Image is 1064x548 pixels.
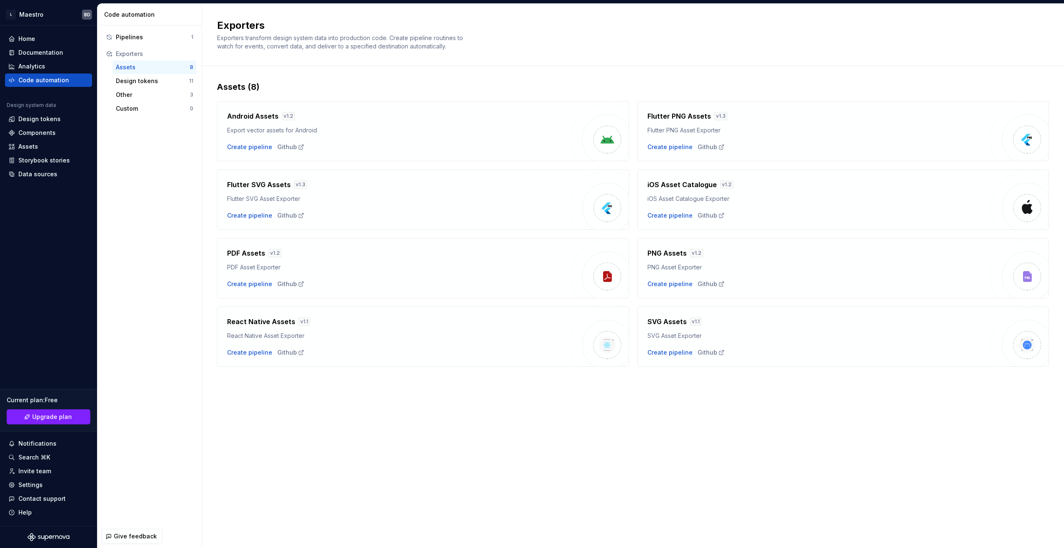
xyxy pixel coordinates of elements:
a: Data sources [5,167,92,181]
a: Invite team [5,464,92,478]
a: Supernova Logo [28,533,69,541]
div: Assets (8) [217,81,1049,93]
div: Assets [18,142,38,151]
div: Data sources [18,170,57,178]
div: Exporters [116,50,193,58]
div: SVG Asset Exporter [647,332,991,340]
div: Create pipeline [647,280,693,288]
button: Custom0 [113,102,197,115]
div: Help [18,508,32,517]
div: 3 [190,91,193,98]
div: Flutter SVG Asset Exporter [227,195,570,203]
div: Github [277,348,304,357]
a: Design tokens [5,112,92,126]
div: Notifications [18,439,56,448]
span: Exporters transform design system data into production code. Create pipeline routines to watch fo... [217,34,465,50]
span: Upgrade plan [32,413,72,421]
a: Github [698,348,725,357]
h4: SVG Assets [647,317,687,327]
button: Pipelines1 [102,30,197,44]
div: Custom [116,104,190,113]
h4: iOS Asset Catalogue [647,180,717,190]
div: Design tokens [116,77,189,85]
div: 1 [191,34,193,41]
div: Invite team [18,467,51,475]
div: Settings [18,481,43,489]
a: Assets [5,140,92,153]
div: Maestro [19,10,43,19]
button: Create pipeline [647,348,693,357]
a: Github [277,280,304,288]
h4: PNG Assets [647,248,687,258]
a: Home [5,32,92,46]
div: PDF Asset Exporter [227,263,570,271]
span: Give feedback [114,532,157,540]
div: Export vector assets for Android [227,126,570,134]
h4: Android Assets [227,111,279,121]
div: Home [18,35,35,43]
div: PNG Asset Exporter [647,263,991,271]
a: Upgrade plan [7,409,90,424]
div: Pipelines [116,33,191,41]
button: Contact support [5,492,92,505]
div: iOS Asset Catalogue Exporter [647,195,991,203]
div: Other [116,91,190,99]
button: LMaestroBD [2,5,95,23]
button: Search ⌘K [5,451,92,464]
button: Create pipeline [227,280,272,288]
a: Github [698,143,725,151]
div: v 1.2 [282,112,295,120]
button: Create pipeline [227,348,272,357]
h4: React Native Assets [227,317,295,327]
div: 11 [189,78,193,84]
div: Create pipeline [227,143,272,151]
div: Analytics [18,62,45,71]
a: Analytics [5,60,92,73]
div: Create pipeline [647,211,693,220]
h4: Flutter SVG Assets [227,180,291,190]
div: v 1.2 [690,249,703,257]
div: v 1.1 [299,317,310,326]
a: Github [698,211,725,220]
a: Documentation [5,46,92,59]
div: Contact support [18,495,66,503]
button: Create pipeline [647,143,693,151]
div: Code automation [104,10,198,19]
a: Assets8 [113,61,197,74]
a: Github [277,211,304,220]
button: Design tokens11 [113,74,197,88]
div: v 1.3 [714,112,727,120]
div: Storybook stories [18,156,70,165]
a: Storybook stories [5,154,92,167]
a: Github [277,143,304,151]
div: v 1.2 [269,249,281,257]
div: L [6,10,16,20]
div: Current plan : Free [7,396,90,404]
div: Create pipeline [227,211,272,220]
div: Components [18,129,56,137]
h2: Exporters [217,19,1039,32]
div: Design system data [7,102,56,109]
button: Notifications [5,437,92,450]
div: v 1.2 [720,180,733,189]
button: Give feedback [102,529,162,544]
a: Settings [5,478,92,492]
div: Flutter PNG Asset Exporter [647,126,991,134]
a: Github [698,280,725,288]
button: Help [5,506,92,519]
div: Documentation [18,48,63,57]
div: 8 [190,64,193,71]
